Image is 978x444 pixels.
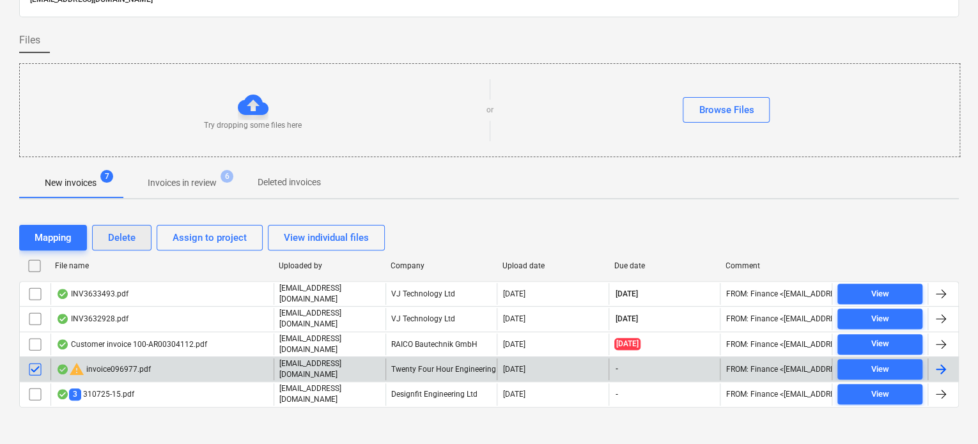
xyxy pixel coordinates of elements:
div: OCR finished [56,389,69,399]
div: Try dropping some files hereorBrowse Files [19,63,960,157]
div: Uploaded by [279,261,380,270]
div: File name [55,261,268,270]
div: INV3632928.pdf [56,314,128,324]
div: Delete [108,229,136,246]
div: VJ Technology Ltd [385,283,497,305]
div: invoice096977.pdf [56,362,151,377]
button: View [837,284,922,304]
p: [EMAIL_ADDRESS][DOMAIN_NAME] [279,358,380,380]
div: OCR finished [56,364,69,374]
div: Designfit Engineering Ltd [385,383,497,405]
span: warning [69,362,84,377]
div: View individual files [284,229,369,246]
p: Deleted invoices [258,176,321,189]
button: View [837,359,922,379]
p: [EMAIL_ADDRESS][DOMAIN_NAME] [279,283,380,305]
div: View [871,387,889,402]
button: View [837,384,922,404]
span: [DATE] [614,314,639,325]
div: Company [391,261,492,270]
button: View individual files [268,225,385,250]
button: Mapping [19,225,87,250]
div: Mapping [35,229,72,246]
div: OCR finished [56,314,69,324]
div: Comment [726,261,827,270]
button: View [837,309,922,329]
div: [DATE] [502,390,525,399]
span: [DATE] [614,338,640,350]
div: View [871,312,889,326]
div: Upload date [502,261,603,270]
span: 6 [221,170,233,183]
div: Due date [614,261,715,270]
div: INV3633493.pdf [56,289,128,299]
p: [EMAIL_ADDRESS][DOMAIN_NAME] [279,383,380,405]
div: 310725-15.pdf [56,388,134,401]
div: [DATE] [502,365,525,374]
span: [DATE] [614,289,639,300]
button: Browse Files [683,97,770,123]
div: Customer invoice 100-AR00304112.pdf [56,339,207,349]
div: RAICO Bautechnik GmbH [385,333,497,355]
div: Assign to project [173,229,247,246]
p: Try dropping some files here [204,120,302,131]
p: [EMAIL_ADDRESS][DOMAIN_NAME] [279,333,380,355]
span: - [614,389,619,400]
span: 7 [100,170,113,183]
div: View [871,287,889,302]
button: Delete [92,225,151,250]
div: OCR finished [56,289,69,299]
div: VJ Technology Ltd [385,308,497,330]
p: New invoices [45,176,97,190]
p: or [486,105,493,116]
p: Invoices in review [148,176,217,190]
div: [DATE] [502,314,525,323]
div: Browse Files [699,102,754,118]
div: [DATE] [502,340,525,349]
button: Assign to project [157,225,263,250]
div: Twenty Four Hour Engineering Ltd [385,358,497,380]
p: [EMAIL_ADDRESS][DOMAIN_NAME] [279,308,380,330]
span: 3 [69,388,81,401]
div: View [871,337,889,351]
button: View [837,334,922,355]
span: Files [19,33,40,48]
div: [DATE] [502,289,525,298]
div: View [871,362,889,377]
span: - [614,364,619,374]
